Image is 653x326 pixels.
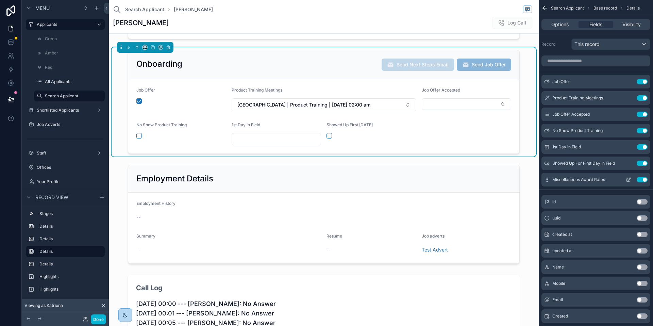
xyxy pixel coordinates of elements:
[551,5,584,11] span: Search Applicant
[136,87,155,93] span: Job Offer
[626,5,640,11] span: Details
[552,199,556,205] span: id
[136,59,182,69] h2: Onboarding
[37,179,103,184] label: Your Profile
[26,162,105,173] a: Offices
[552,248,573,254] span: updated at
[552,95,603,101] span: Product Training Meetings
[571,38,650,50] button: This record
[552,112,590,117] span: Job Offer Accepted
[39,287,102,292] label: Highlights
[232,98,416,111] button: Select Button
[113,5,164,14] a: Search Applicant
[552,264,564,270] span: Name
[34,48,105,59] a: Amber
[37,165,103,170] label: Offices
[232,122,260,127] span: 1st Day in Field
[552,177,605,182] span: Miscellaneous Award Rates
[35,194,68,201] span: Record view
[34,76,105,87] a: All Applicants
[26,176,105,187] a: Your Profile
[136,122,187,127] span: No Show Product Training
[113,18,169,28] h1: [PERSON_NAME]
[39,249,99,254] label: Details
[552,79,570,84] span: Job Offer
[232,87,282,93] span: Product Training Meetings
[34,62,105,73] a: Red
[552,215,560,221] span: uuid
[551,21,569,28] span: Options
[552,232,572,237] span: created at
[34,91,105,101] a: Search Applicant
[37,22,91,27] label: Applicants
[91,314,106,324] button: Done
[237,101,370,108] span: [GEOGRAPHIC_DATA] | Product Training | [DATE] 02:00 am
[589,21,602,28] span: Fields
[45,65,103,70] label: Red
[34,33,105,44] a: Green
[26,19,105,30] a: Applicants
[541,42,569,47] label: Record
[39,274,102,279] label: Highlights
[39,261,102,267] label: Details
[552,144,581,150] span: 1st Day in Field
[174,6,213,13] a: [PERSON_NAME]
[45,93,101,99] label: Search Applicant
[26,119,105,130] a: Job Adverts
[39,236,102,242] label: Details
[24,303,63,308] span: Viewing as Katriona
[26,105,105,116] a: Shortlisted Applicants
[35,5,50,12] span: Menu
[422,87,460,93] span: Job Offer Accepted
[574,41,600,48] span: This record
[45,36,103,42] label: Green
[422,98,512,110] button: Select Button
[45,50,103,56] label: Amber
[39,211,102,216] label: Stages
[37,150,94,156] label: Staff
[552,297,563,303] span: Email
[22,205,109,301] div: scrollable content
[552,281,565,286] span: Mobile
[45,79,103,84] label: All Applicants
[622,21,641,28] span: Visibility
[593,5,617,11] span: Base record
[37,108,94,113] label: Shortlisted Applicants
[26,148,105,159] a: Staff
[552,128,603,133] span: No Show Product Training
[552,313,568,319] span: Created
[39,224,102,229] label: Details
[552,161,615,166] span: Showed Up For First Day In Field
[125,6,164,13] span: Search Applicant
[326,122,373,127] span: Showed Up First [DATE]
[37,122,103,127] label: Job Adverts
